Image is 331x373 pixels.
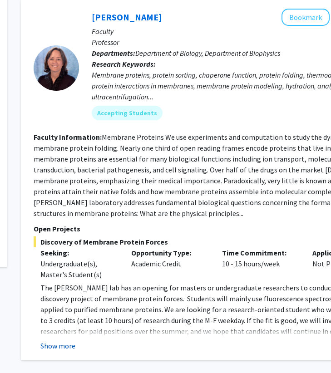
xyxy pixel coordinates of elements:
[92,49,135,58] b: Departments:
[92,59,156,69] b: Research Keywords:
[135,49,280,58] span: Department of Biology, Department of Biophysics
[34,133,102,142] b: Faculty Information:
[40,340,75,351] button: Show more
[282,9,330,26] button: Add Karen Fleming to Bookmarks
[92,106,163,120] mat-chip: Accepting Students
[40,258,118,280] div: Undergraduate(s), Master's Student(s)
[92,11,162,23] a: [PERSON_NAME]
[131,247,208,258] p: Opportunity Type:
[124,247,215,280] div: Academic Credit
[222,247,299,258] p: Time Commitment:
[40,247,118,258] p: Seeking:
[215,247,306,280] div: 10 - 15 hours/week
[7,332,39,366] iframe: Chat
